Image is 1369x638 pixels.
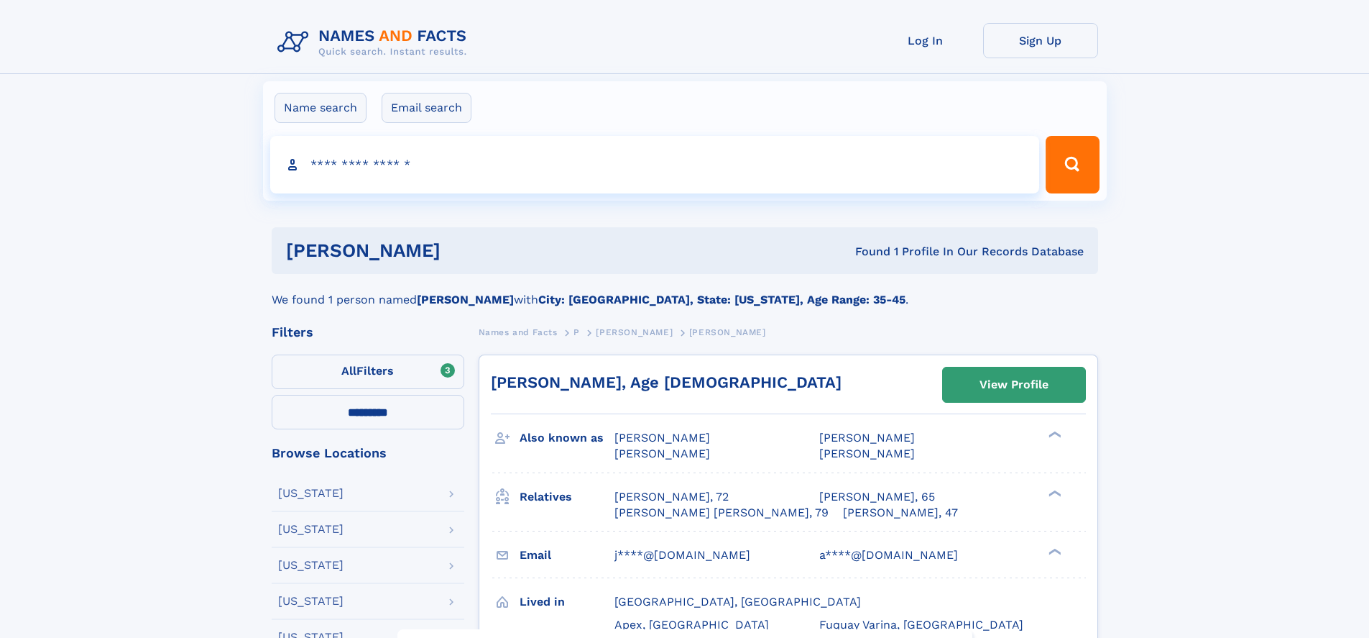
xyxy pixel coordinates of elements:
div: ❯ [1045,547,1062,556]
b: City: [GEOGRAPHIC_DATA], State: [US_STATE], Age Range: 35-45 [538,293,905,306]
div: [US_STATE] [278,560,344,571]
span: [PERSON_NAME] [689,327,766,337]
h3: Also known as [520,426,614,450]
label: Email search [382,93,471,123]
span: Apex, [GEOGRAPHIC_DATA] [614,618,769,632]
div: View Profile [979,368,1048,401]
span: [PERSON_NAME] [819,431,915,445]
div: Filters [272,326,464,339]
a: [PERSON_NAME] [PERSON_NAME], 79 [614,505,829,521]
div: ❯ [1045,488,1062,498]
span: Fuquay Varina, [GEOGRAPHIC_DATA] [819,618,1023,632]
div: We found 1 person named with . [272,274,1098,309]
h3: Relatives [520,485,614,509]
a: View Profile [943,368,1085,402]
a: [PERSON_NAME] [596,323,673,341]
a: [PERSON_NAME], Age [DEMOGRAPHIC_DATA] [491,373,842,391]
div: Found 1 Profile In Our Records Database [647,244,1084,260]
div: ❯ [1045,430,1062,439]
div: Browse Locations [272,447,464,460]
a: [PERSON_NAME], 47 [843,505,958,521]
span: All [341,364,356,378]
span: P [573,327,580,337]
b: [PERSON_NAME] [417,293,514,306]
a: [PERSON_NAME], 72 [614,489,729,505]
label: Name search [275,93,367,123]
div: [US_STATE] [278,596,344,607]
h1: [PERSON_NAME] [286,242,648,260]
a: Sign Up [983,23,1098,58]
input: search input [270,136,1040,193]
button: Search Button [1046,136,1099,193]
h3: Lived in [520,590,614,614]
span: [PERSON_NAME] [819,447,915,460]
a: Log In [868,23,983,58]
div: [US_STATE] [278,524,344,535]
span: [PERSON_NAME] [614,431,710,445]
span: [GEOGRAPHIC_DATA], [GEOGRAPHIC_DATA] [614,595,861,609]
label: Filters [272,355,464,389]
span: [PERSON_NAME] [596,327,673,337]
div: [US_STATE] [278,488,344,499]
a: P [573,323,580,341]
a: Names and Facts [479,323,558,341]
img: Logo Names and Facts [272,23,479,62]
h3: Email [520,543,614,568]
a: [PERSON_NAME], 65 [819,489,935,505]
span: [PERSON_NAME] [614,447,710,460]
